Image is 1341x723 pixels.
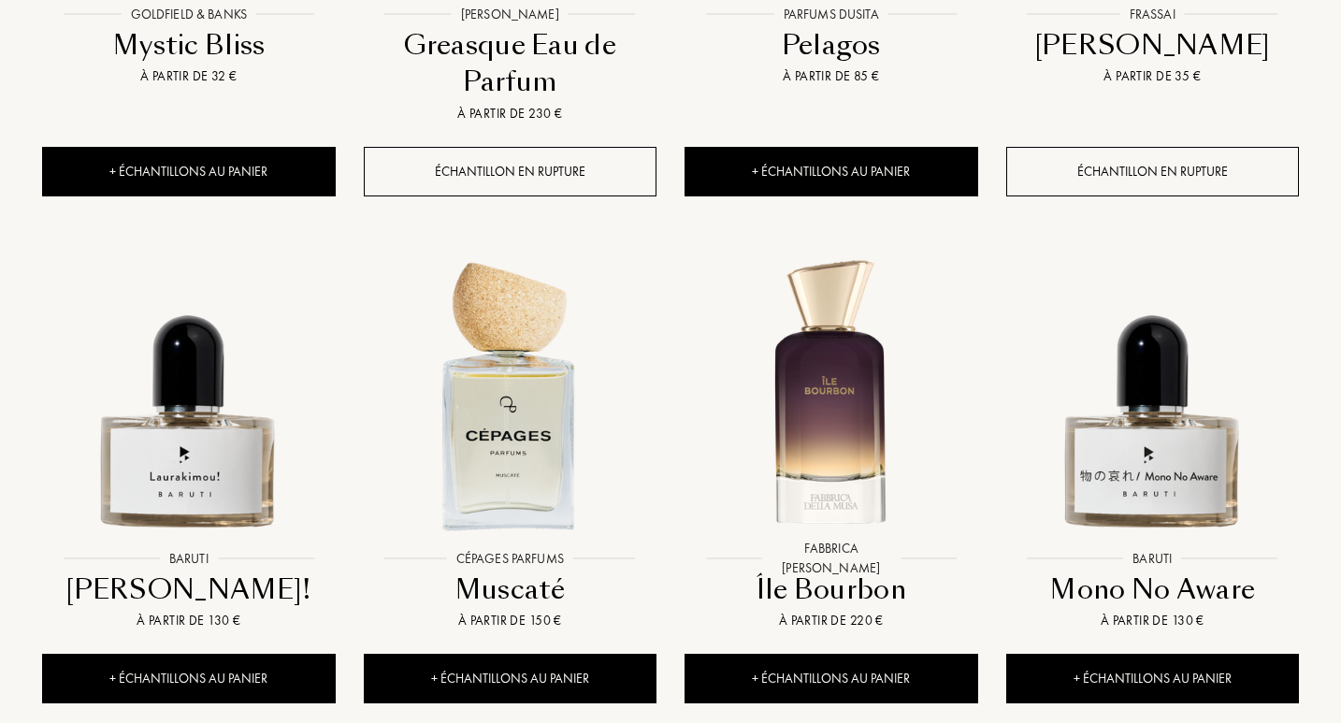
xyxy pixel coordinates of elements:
div: À partir de 130 € [1014,611,1292,630]
div: Échantillon en rupture [1006,147,1300,196]
div: À partir de 230 € [371,104,650,123]
div: Greasque Eau de Parfum [371,27,650,101]
img: Muscaté Cépages Parfums [366,250,655,539]
div: + Échantillons au panier [42,654,336,703]
div: + Échantillons au panier [685,654,978,703]
img: Île Bourbon Fabbrica Della Musa [686,250,975,539]
a: Mono No Aware BarutiBarutiMono No AwareÀ partir de 130 € [1006,229,1300,654]
div: + Échantillons au panier [364,654,657,703]
a: Laurakimou! BarutiBaruti[PERSON_NAME]!À partir de 130 € [42,229,336,654]
div: À partir de 130 € [50,611,328,630]
a: Île Bourbon Fabbrica Della MusaFabbrica [PERSON_NAME]Île BourbonÀ partir de 220 € [685,229,978,654]
img: Mono No Aware Baruti [1008,250,1297,539]
div: À partir de 32 € [50,66,328,86]
div: À partir de 150 € [371,611,650,630]
div: Échantillon en rupture [364,147,657,196]
div: + Échantillons au panier [42,147,336,196]
a: Muscaté Cépages ParfumsCépages ParfumsMuscatéÀ partir de 150 € [364,229,657,654]
div: À partir de 220 € [692,611,971,630]
img: Laurakimou! Baruti [44,250,333,539]
div: À partir de 35 € [1014,66,1292,86]
div: + Échantillons au panier [685,147,978,196]
div: À partir de 85 € [692,66,971,86]
div: + Échantillons au panier [1006,654,1300,703]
